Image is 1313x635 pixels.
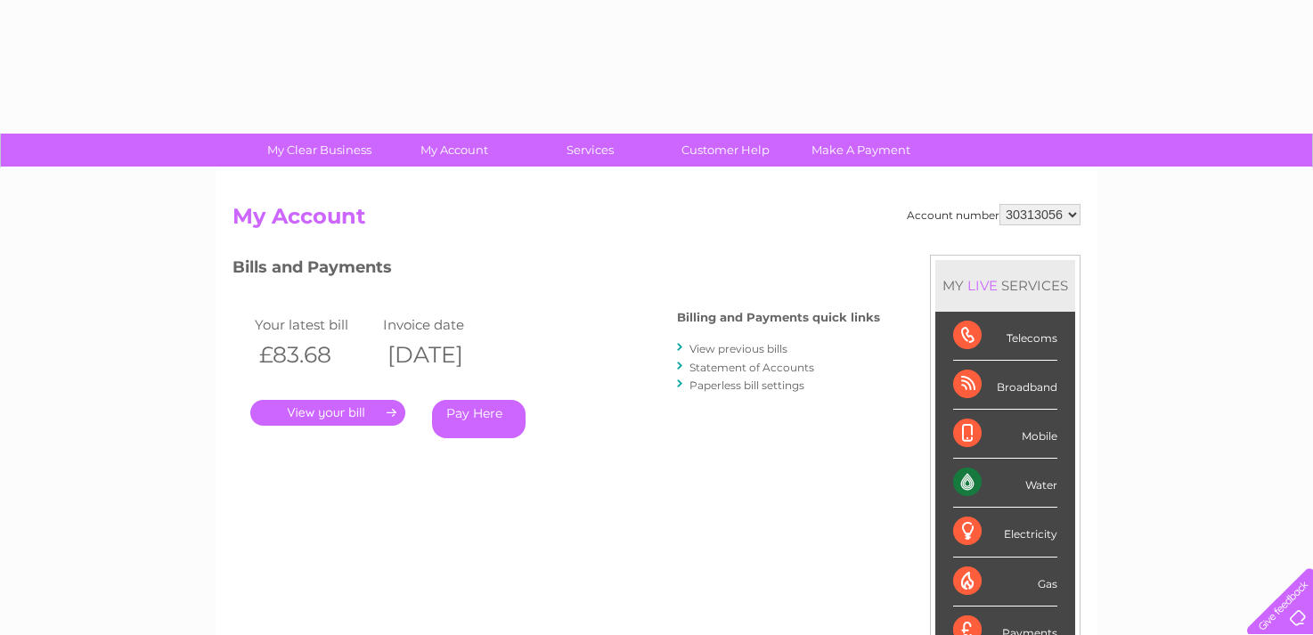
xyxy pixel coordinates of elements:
[677,311,880,324] h4: Billing and Payments quick links
[953,558,1057,607] div: Gas
[935,260,1075,311] div: MY SERVICES
[250,337,379,373] th: £83.68
[250,400,405,426] a: .
[379,337,507,373] th: [DATE]
[652,134,799,167] a: Customer Help
[381,134,528,167] a: My Account
[517,134,664,167] a: Services
[246,134,393,167] a: My Clear Business
[953,361,1057,410] div: Broadband
[953,459,1057,508] div: Water
[379,313,507,337] td: Invoice date
[689,379,804,392] a: Paperless bill settings
[964,277,1001,294] div: LIVE
[907,204,1081,225] div: Account number
[232,255,880,286] h3: Bills and Payments
[232,204,1081,238] h2: My Account
[953,410,1057,459] div: Mobile
[689,361,814,374] a: Statement of Accounts
[953,508,1057,557] div: Electricity
[689,342,787,355] a: View previous bills
[250,313,379,337] td: Your latest bill
[953,312,1057,361] div: Telecoms
[432,400,526,438] a: Pay Here
[787,134,934,167] a: Make A Payment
